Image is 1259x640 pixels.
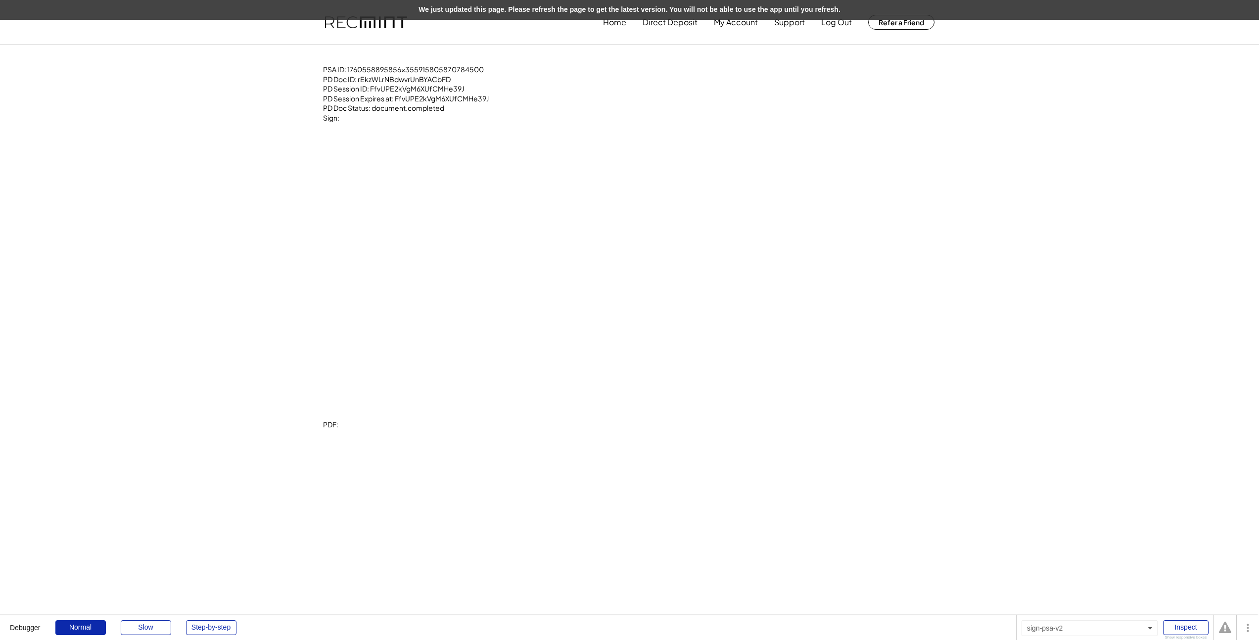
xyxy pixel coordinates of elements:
[821,12,852,32] button: Log Out
[603,12,626,32] button: Home
[10,615,41,631] div: Debugger
[55,620,106,635] div: Normal
[121,620,171,635] div: Slow
[774,12,805,32] button: Support
[643,12,698,32] button: Direct Deposit
[323,420,338,430] div: PDF:
[868,15,934,30] button: Refer a Friend
[323,113,339,123] div: Sign:
[714,12,758,32] button: My Account
[323,65,489,113] div: PSA ID: 1760558895856x355915805870784500 PD Doc ID: rEkzWLrNBdwvrUnBYACbFD PD Session ID: FfvUPE2...
[325,16,407,29] img: recmint-logotype%403x.png
[186,620,236,635] div: Step-by-step
[1163,636,1209,640] div: Show responsive boxes
[1022,620,1158,636] div: sign-psa-v2
[1163,620,1209,635] div: Inspect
